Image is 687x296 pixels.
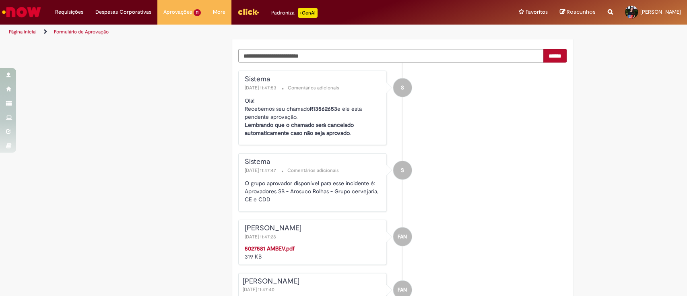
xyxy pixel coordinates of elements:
[95,8,151,16] span: Despesas Corporativas
[560,8,596,16] a: Rascunhos
[401,161,404,180] span: S
[245,158,382,166] div: Sistema
[194,9,201,16] span: 11
[238,49,544,63] textarea: Digite sua mensagem aqui...
[243,286,276,293] span: [DATE] 11:47:40
[237,6,259,18] img: click_logo_yellow_360x200.png
[245,244,382,261] div: 319 KB
[298,8,318,18] p: +GenAi
[393,228,412,246] div: Flavia Alessandra Nunes Cardoso
[163,8,192,16] span: Aprovações
[393,161,412,180] div: System
[245,224,382,232] div: [PERSON_NAME]
[398,227,407,246] span: FAN
[401,78,404,97] span: S
[245,75,382,83] div: Sistema
[640,8,681,15] span: [PERSON_NAME]
[55,8,83,16] span: Requisições
[567,8,596,16] span: Rascunhos
[245,179,382,203] p: O grupo aprovador disponível para esse incidente é: Aprovadores SB - Arosuco Rolhas - Grupo cerve...
[526,8,548,16] span: Favoritos
[245,97,382,137] p: Olá! Recebemos seu chamado e ele esta pendente aprovação.
[6,25,452,39] ul: Trilhas de página
[287,167,339,174] small: Comentários adicionais
[288,85,339,91] small: Comentários adicionais
[245,245,295,252] a: 5027581 AMBEV.pdf
[243,277,382,286] div: [PERSON_NAME]
[245,121,354,137] b: Lembrando que o chamado será cancelado automaticamente caso não seja aprovado.
[1,4,42,20] img: ServiceNow
[310,105,337,112] b: R13562653
[393,79,412,97] div: System
[245,234,278,240] span: [DATE] 11:47:28
[9,29,37,35] a: Página inicial
[213,8,225,16] span: More
[245,85,278,91] span: [DATE] 11:47:53
[54,29,109,35] a: Formulário de Aprovação
[271,8,318,18] div: Padroniza
[245,167,278,174] span: [DATE] 11:47:47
